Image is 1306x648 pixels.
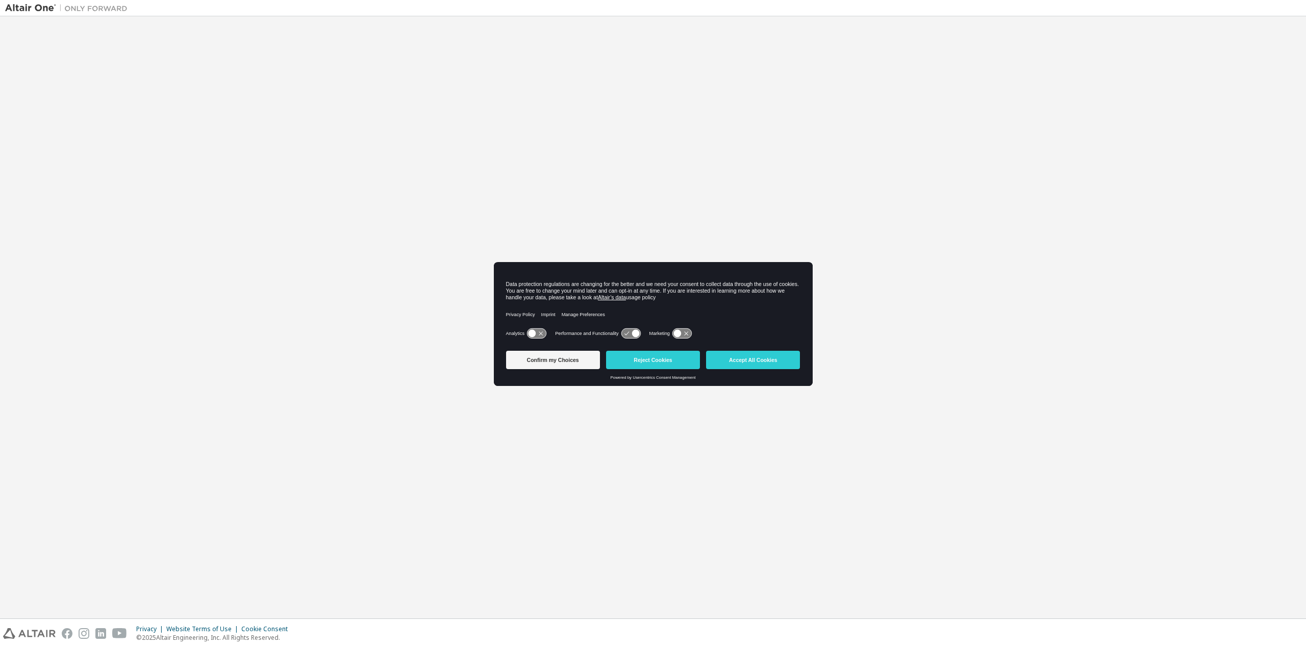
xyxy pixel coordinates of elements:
p: © 2025 Altair Engineering, Inc. All Rights Reserved. [136,633,294,642]
div: Cookie Consent [241,625,294,633]
img: linkedin.svg [95,628,106,639]
div: Website Terms of Use [166,625,241,633]
img: youtube.svg [112,628,127,639]
div: Privacy [136,625,166,633]
img: facebook.svg [62,628,72,639]
img: altair_logo.svg [3,628,56,639]
img: instagram.svg [79,628,89,639]
img: Altair One [5,3,133,13]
